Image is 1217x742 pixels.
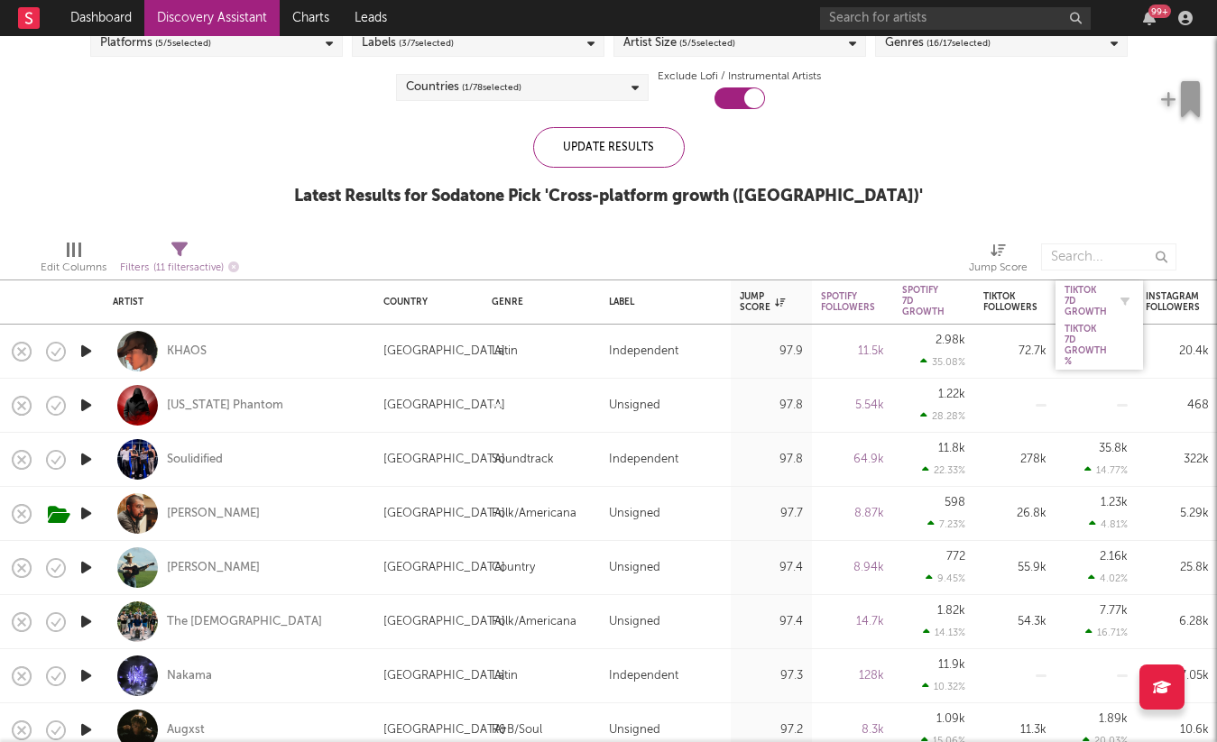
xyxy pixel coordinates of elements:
[937,605,965,617] div: 1.82k
[983,503,1046,525] div: 26.8k
[938,443,965,454] div: 11.8k
[1084,464,1128,476] div: 14.77 %
[820,7,1091,30] input: Search for artists
[821,611,884,633] div: 14.7k
[1100,551,1128,563] div: 2.16k
[383,719,505,741] div: [GEOGRAPHIC_DATA]
[100,32,211,54] div: Platforms
[1089,518,1128,530] div: 4.81 %
[167,452,223,468] a: Soulidified
[623,32,735,54] div: Artist Size
[167,560,260,576] a: [PERSON_NAME]
[167,614,322,630] a: The [DEMOGRAPHIC_DATA]
[969,234,1028,287] div: Jump Score
[1085,627,1128,638] div: 16.71 %
[167,344,207,360] a: KHAOS
[821,341,884,362] div: 11.5k
[609,665,678,687] div: Independent
[1146,611,1209,633] div: 6.28k
[120,257,239,279] div: Filters
[679,32,735,54] span: ( 5 / 5 selected)
[167,398,283,414] a: [US_STATE] Phantom
[167,506,260,522] a: [PERSON_NAME]
[821,557,884,579] div: 8.94k
[167,668,212,684] a: Nakama
[927,518,965,530] div: 7.23 %
[740,449,803,471] div: 97.8
[383,297,465,307] div: Country
[740,719,803,741] div: 97.2
[120,234,239,287] div: Filters(11 filters active)
[1148,5,1171,18] div: 99 +
[406,77,521,98] div: Countries
[740,665,803,687] div: 97.3
[922,681,965,692] div: 10.32 %
[740,557,803,579] div: 97.4
[923,627,965,638] div: 14.13 %
[399,32,454,54] span: ( 3 / 7 selected)
[41,257,106,279] div: Edit Columns
[492,719,542,741] div: R&B/Soul
[821,503,884,525] div: 8.87k
[946,551,965,563] div: 772
[41,234,106,287] div: Edit Columns
[1099,443,1128,454] div: 35.8k
[983,341,1046,362] div: 72.7k
[936,334,965,346] div: 2.98k
[294,186,923,207] div: Latest Results for Sodatone Pick ' Cross-platform growth ([GEOGRAPHIC_DATA]) '
[821,291,875,313] div: Spotify Followers
[885,32,991,54] div: Genres
[492,297,582,307] div: Genre
[969,257,1028,279] div: Jump Score
[1065,324,1107,367] div: Tiktok 7D Growth %
[492,611,576,633] div: Folk/Americana
[609,395,660,417] div: Unsigned
[383,611,505,633] div: [GEOGRAPHIC_DATA]
[153,263,224,273] span: ( 11 filters active)
[609,341,678,362] div: Independent
[740,503,803,525] div: 97.7
[983,291,1037,313] div: Tiktok Followers
[920,410,965,422] div: 28.28 %
[492,449,554,471] div: Soundtrack
[938,659,965,671] div: 11.9k
[983,719,1046,741] div: 11.3k
[983,557,1046,579] div: 55.9k
[1143,11,1156,25] button: 99+
[922,464,965,476] div: 22.33 %
[383,449,505,471] div: [GEOGRAPHIC_DATA]
[1146,719,1209,741] div: 10.6k
[492,503,576,525] div: Folk/Americana
[983,449,1046,471] div: 278k
[609,297,713,307] div: Label
[609,719,660,741] div: Unsigned
[821,665,884,687] div: 128k
[462,77,521,98] span: ( 1 / 78 selected)
[609,449,678,471] div: Independent
[740,395,803,417] div: 97.8
[609,611,660,633] div: Unsigned
[936,713,965,725] div: 1.09k
[740,291,785,313] div: Jump Score
[113,297,356,307] div: Artist
[821,449,884,471] div: 64.9k
[167,722,205,738] div: Augxst
[492,557,535,579] div: Country
[920,356,965,368] div: 35.08 %
[1065,285,1107,317] div: Tiktok 7D Growth
[740,611,803,633] div: 97.4
[1146,291,1200,313] div: Instagram Followers
[533,127,685,168] div: Update Results
[821,395,884,417] div: 5.54k
[609,557,660,579] div: Unsigned
[1041,243,1176,270] input: Search...
[938,389,965,400] div: 1.22k
[492,341,518,362] div: Latin
[1088,573,1128,584] div: 4.02 %
[1100,605,1128,617] div: 7.77k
